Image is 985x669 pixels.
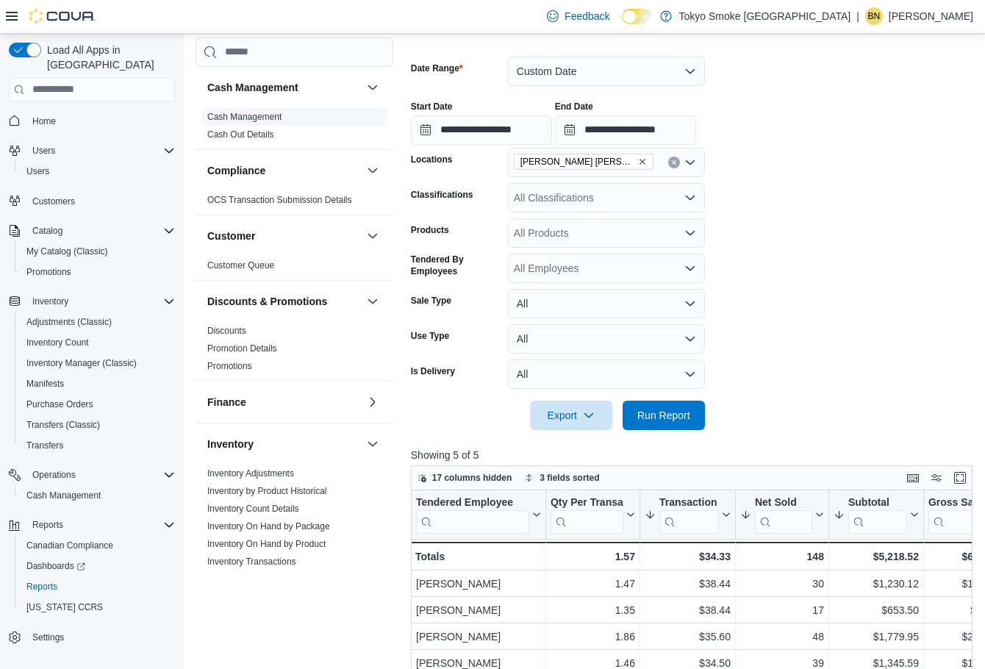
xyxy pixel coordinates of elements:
[196,256,393,279] div: Customer
[15,262,181,282] button: Promotions
[207,162,361,177] button: Compliance
[740,575,824,593] div: 30
[15,373,181,394] button: Manifests
[15,241,181,262] button: My Catalog (Classic)
[21,578,175,595] span: Reports
[411,295,451,307] label: Sale Type
[540,472,599,484] span: 3 fields sorted
[26,142,175,160] span: Users
[21,537,175,554] span: Canadian Compliance
[755,496,812,509] div: Net Sold
[26,516,69,534] button: Reports
[834,496,919,533] button: Subtotal
[15,556,181,576] a: Dashboards
[868,7,881,25] span: BN
[15,435,181,456] button: Transfers
[26,378,64,390] span: Manifests
[21,313,118,331] a: Adjustments (Classic)
[15,353,181,373] button: Inventory Manager (Classic)
[684,227,696,239] button: Open list of options
[856,7,859,25] p: |
[21,334,95,351] a: Inventory Count
[668,157,680,168] button: Clear input
[848,496,907,509] div: Subtotal
[3,140,181,161] button: Users
[207,293,361,308] button: Discounts & Promotions
[207,293,327,308] h3: Discounts & Promotions
[755,496,812,533] div: Net Sold
[834,628,919,645] div: $1,779.95
[32,469,76,481] span: Operations
[26,246,108,257] span: My Catalog (Classic)
[565,9,609,24] span: Feedback
[21,354,143,372] a: Inventory Manager (Classic)
[364,292,382,310] button: Discounts & Promotions
[411,189,473,201] label: Classifications
[26,398,93,410] span: Purchase Orders
[21,375,175,393] span: Manifests
[26,466,82,484] button: Operations
[21,396,99,413] a: Purchase Orders
[364,434,382,452] button: Inventory
[865,7,883,25] div: Brianna Nesbitt
[15,161,181,182] button: Users
[21,162,55,180] a: Users
[834,548,919,565] div: $5,218.52
[508,324,705,354] button: All
[15,415,181,435] button: Transfers (Classic)
[15,312,181,332] button: Adjustments (Classic)
[638,157,647,166] button: Remove Hamilton Rymal from selection in this group
[26,466,175,484] span: Operations
[740,601,824,619] div: 17
[26,628,175,646] span: Settings
[207,503,299,513] a: Inventory Count Details
[848,496,907,533] div: Subtotal
[21,487,107,504] a: Cash Management
[684,262,696,274] button: Open list of options
[740,628,824,645] div: 48
[412,469,518,487] button: 17 columns hidden
[207,556,296,566] a: Inventory Transactions
[207,537,326,549] span: Inventory On Hand by Product
[411,330,449,342] label: Use Type
[411,224,449,236] label: Products
[207,228,361,243] button: Customer
[207,485,327,496] a: Inventory by Product Historical
[411,62,463,74] label: Date Range
[15,332,181,353] button: Inventory Count
[32,115,56,127] span: Home
[26,337,89,348] span: Inventory Count
[26,192,175,210] span: Customers
[904,469,922,487] button: Keyboard shortcuts
[207,360,252,371] a: Promotions
[207,468,294,478] a: Inventory Adjustments
[196,321,393,380] div: Discounts & Promotions
[207,128,274,140] span: Cash Out Details
[415,548,541,565] div: Totals
[207,538,326,548] a: Inventory On Hand by Product
[32,296,68,307] span: Inventory
[21,354,175,372] span: Inventory Manager (Classic)
[411,115,552,145] input: Press the down key to open a popover containing a calendar.
[3,515,181,535] button: Reports
[26,516,175,534] span: Reports
[834,601,919,619] div: $653.50
[637,408,690,423] span: Run Report
[21,537,119,554] a: Canadian Compliance
[834,575,919,593] div: $1,230.12
[207,359,252,371] span: Promotions
[207,484,327,496] span: Inventory by Product Historical
[416,496,529,533] div: Tendered Employee
[26,440,63,451] span: Transfers
[26,165,49,177] span: Users
[26,629,70,646] a: Settings
[645,601,731,619] div: $38.44
[21,396,175,413] span: Purchase Orders
[29,9,96,24] img: Cova
[416,628,541,645] div: [PERSON_NAME]
[411,154,453,165] label: Locations
[740,496,824,533] button: Net Sold
[740,548,824,565] div: 148
[21,598,109,616] a: [US_STATE] CCRS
